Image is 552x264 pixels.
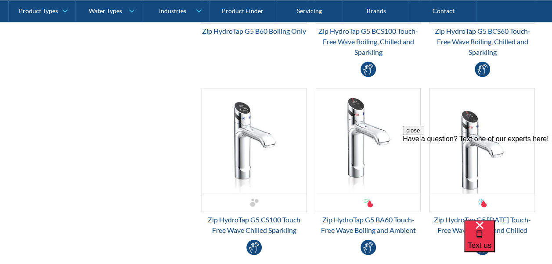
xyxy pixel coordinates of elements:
div: Zip HydroTap G5 BCS100 Touch-Free Wave Boiling, Chilled and Sparkling [316,26,421,57]
div: Zip HydroTap G5 BCS60 Touch-Free Wave Boiling, Chilled and Sparkling [429,26,535,57]
div: Product Types [19,7,58,14]
div: Zip HydroTap G5 B60 Boiling Only [202,26,307,36]
img: Zip HydroTap G5 CS100 Touch Free Wave Chilled Sparkling [202,89,307,194]
div: Water Types [89,7,122,14]
img: Zip HydroTap G5 BA60 Touch-Free Wave Boiling and Ambient [316,89,421,194]
iframe: podium webchat widget bubble [464,220,552,264]
div: Zip HydroTap G5 BA60 Touch-Free Wave Boiling and Ambient [316,214,421,235]
img: Zip HydroTap G5 BC100 Touch-Free Wave Boiling and Chilled [430,89,534,194]
a: Zip HydroTap G5 BA60 Touch-Free Wave Boiling and AmbientZip HydroTap G5 BA60 Touch-Free Wave Boil... [316,88,421,235]
iframe: podium webchat widget prompt [403,126,552,231]
div: Zip HydroTap G5 CS100 Touch Free Wave Chilled Sparkling [202,214,307,235]
div: Industries [159,7,186,14]
a: Zip HydroTap G5 CS100 Touch Free Wave Chilled Sparkling Zip HydroTap G5 CS100 Touch Free Wave Chi... [202,88,307,235]
a: Zip HydroTap G5 BC100 Touch-Free Wave Boiling and ChilledZip HydroTap G5 [DATE] Touch-Free Wave B... [429,88,535,235]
